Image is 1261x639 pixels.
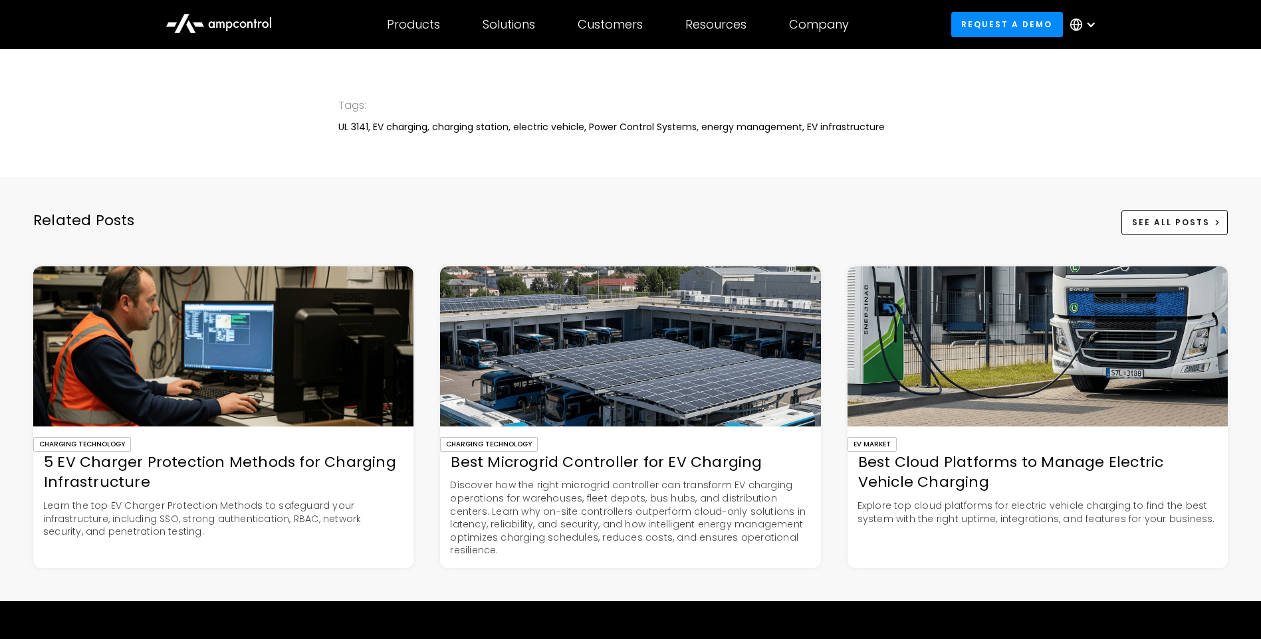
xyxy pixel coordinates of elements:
[33,211,135,250] div: Related Posts
[33,500,413,539] p: Learn the top EV Charger Protection Methods to safeguard your infrastructure, including SSO, stro...
[338,120,923,134] div: UL 3141, EV charging, charging station, electric vehicle, Power Control Systems, energy managemen...
[578,17,643,32] div: Customers
[789,17,849,32] div: Company
[848,452,1228,494] div: Best Cloud Platforms to Manage Electric Vehicle Charging
[440,266,820,568] a: Charging TechnologyBest Microgrid Controller for EV ChargingDiscover how the right microgrid cont...
[387,17,440,32] div: Products
[951,12,1063,37] a: Request a demo
[440,452,820,473] div: Best Microgrid Controller for EV Charging
[685,17,746,32] div: Resources
[33,266,413,568] a: Charging Technology5 EV Charger Protection Methods for Charging InfrastructureLearn the top EV Ch...
[338,97,923,114] div: Tags:
[440,479,820,557] p: Discover how the right microgrid controller can transform EV charging operations for warehouses, ...
[848,266,1228,426] img: Best Cloud Platforms to Manage Electric Vehicle Charging
[848,500,1228,525] p: Explore top cloud platforms for electric vehicle charging to find the best system with the right ...
[483,17,535,32] div: Solutions
[33,452,413,494] div: 5 EV Charger Protection Methods for Charging Infrastructure
[1121,210,1228,234] a: See All Posts
[440,266,820,426] img: Best Microgrid Controller for EV Charging
[440,437,538,452] div: Charging Technology
[33,266,413,426] img: 5 EV Charger Protection Methods for Charging Infrastructure
[33,437,131,452] div: Charging Technology
[848,266,1228,568] a: EV MarketBest Cloud Platforms to Manage Electric Vehicle ChargingExplore top cloud platforms for ...
[1132,217,1210,228] div: See All Posts
[848,437,897,452] div: EV Market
